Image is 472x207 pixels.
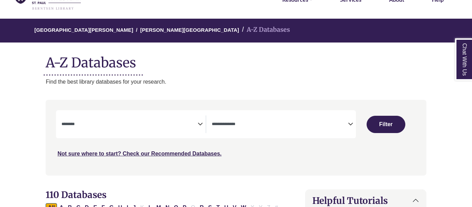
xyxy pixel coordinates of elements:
[46,19,426,43] nav: breadcrumb
[367,116,405,133] button: Submit for Search Results
[46,49,426,70] h1: A-Z Databases
[34,26,133,33] a: [GEOGRAPHIC_DATA][PERSON_NAME]
[46,100,426,175] nav: Search filters
[212,122,348,128] textarea: Search
[62,122,198,128] textarea: Search
[140,26,239,33] a: [PERSON_NAME][GEOGRAPHIC_DATA]
[239,25,290,35] li: A-Z Databases
[46,189,106,200] span: 110 Databases
[57,151,221,157] a: Not sure where to start? Check our Recommended Databases.
[46,77,426,86] p: Find the best library databases for your research.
